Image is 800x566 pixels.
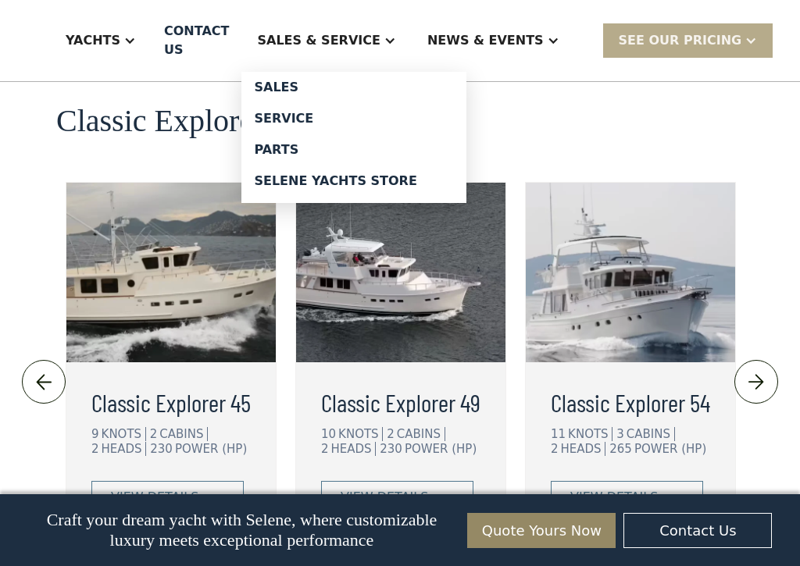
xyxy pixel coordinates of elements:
[321,442,329,456] div: 2
[427,31,544,50] div: News & EVENTS
[296,183,505,362] img: long range motor yachts
[66,183,276,362] img: long range motor yachts
[254,112,454,125] div: Service
[619,31,742,50] div: SEE Our Pricing
[467,513,616,548] a: Quote Yours Now
[150,427,158,441] div: 2
[66,31,120,50] div: Yachts
[412,9,575,72] div: News & EVENTS
[102,427,146,441] div: KNOTS
[150,442,173,456] div: 230
[380,442,402,456] div: 230
[551,442,559,456] div: 2
[91,442,99,456] div: 2
[241,103,466,134] a: Service
[241,72,466,203] nav: Sales & Service
[91,481,244,514] a: view details
[111,488,198,507] div: view details
[561,442,606,456] div: HEADS
[623,513,772,548] a: Contact Us
[254,144,454,156] div: Parts
[50,9,152,72] div: Yachts
[331,442,377,456] div: HEADS
[241,134,466,166] a: Parts
[616,427,624,441] div: 3
[744,370,770,395] img: icon
[551,383,710,421] a: Classic Explorer 54
[551,427,566,441] div: 11
[570,488,658,507] div: view details
[338,427,383,441] div: KNOTS
[257,31,380,50] div: Sales & Service
[254,81,454,94] div: Sales
[321,427,336,441] div: 10
[159,427,208,441] div: CABINS
[91,383,251,421] a: Classic Explorer 45
[397,427,445,441] div: CABINS
[102,442,147,456] div: HEADS
[321,481,473,514] a: view details
[568,427,612,441] div: KNOTS
[28,510,456,550] p: Craft your dream yacht with Selene, where customizable luxury meets exceptional performance
[526,183,735,362] img: long range motor yachts
[56,104,264,138] h2: Classic Explorer
[241,72,466,103] a: Sales
[551,481,703,514] a: view details
[254,175,454,187] div: Selene Yachts Store
[609,442,632,456] div: 265
[91,427,99,441] div: 9
[164,22,229,59] div: Contact US
[634,442,706,456] div: POWER (HP)
[175,442,247,456] div: POWER (HP)
[31,370,57,395] img: icon
[321,383,480,421] a: Classic Explorer 49
[405,442,477,456] div: POWER (HP)
[387,427,395,441] div: 2
[603,23,773,57] div: SEE Our Pricing
[341,488,428,507] div: view details
[241,9,411,72] div: Sales & Service
[627,427,675,441] div: CABINS
[241,166,466,197] a: Selene Yachts Store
